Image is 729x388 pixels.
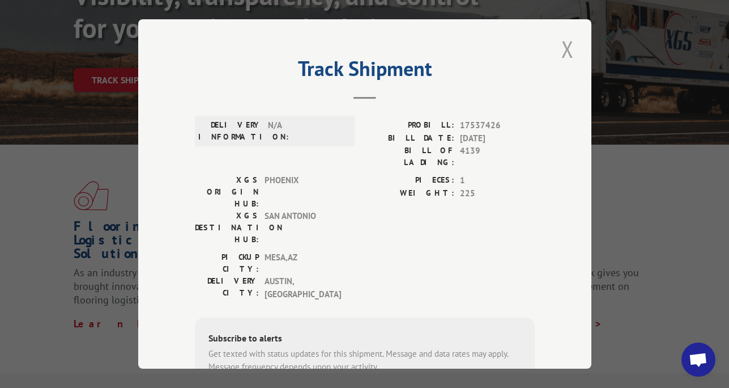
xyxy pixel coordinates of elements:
span: [DATE] [460,132,535,145]
span: PHOENIX [265,174,341,210]
span: N/A [268,119,344,143]
span: 1 [460,174,535,187]
label: PICKUP CITY: [195,251,259,275]
div: Get texted with status updates for this shipment. Message and data rates may apply. Message frequ... [208,348,521,373]
span: MESA , AZ [265,251,341,275]
label: BILL OF LADING: [365,145,454,168]
div: Subscribe to alerts [208,331,521,348]
label: DELIVERY INFORMATION: [198,119,262,143]
span: SAN ANTONIO [265,210,341,246]
span: 225 [460,187,535,200]
label: BILL DATE: [365,132,454,145]
span: 17537426 [460,119,535,132]
button: Close modal [558,33,577,65]
label: XGS ORIGIN HUB: [195,174,259,210]
label: PROBILL: [365,119,454,132]
label: XGS DESTINATION HUB: [195,210,259,246]
span: AUSTIN , [GEOGRAPHIC_DATA] [265,275,341,301]
a: Open chat [681,343,715,377]
span: 4139 [460,145,535,168]
h2: Track Shipment [195,61,535,82]
label: WEIGHT: [365,187,454,200]
label: DELIVERY CITY: [195,275,259,301]
label: PIECES: [365,174,454,187]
